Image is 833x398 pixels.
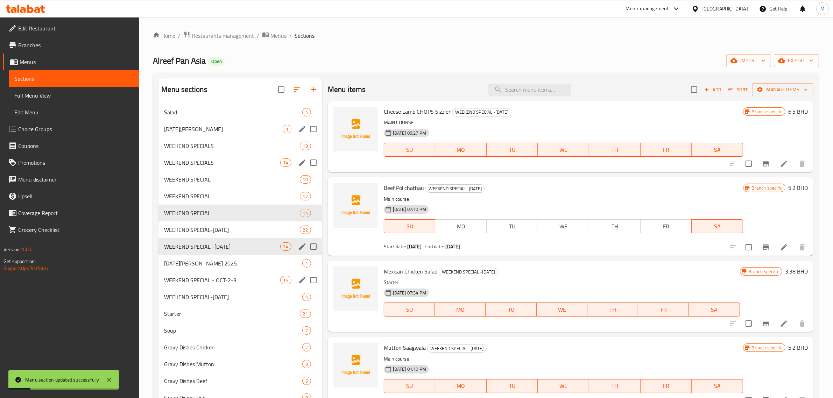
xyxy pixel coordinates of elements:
b: [DATE] [407,242,422,251]
span: 1 [303,260,311,267]
span: Sections [295,31,315,40]
div: Menu section updated successfully [25,376,99,384]
span: WEEKEND SPECIAL [164,175,300,184]
p: Main course [384,195,743,204]
span: Alreef Pan Asia [153,53,206,69]
div: WEEKEND SPECIAL - OCT-2-314edit [158,272,322,289]
button: edit [297,124,308,134]
span: TH [592,381,638,391]
a: Coverage Report [3,205,139,221]
a: Promotions [3,154,139,171]
span: export [779,56,813,65]
b: [DATE] [445,242,460,251]
button: TU [487,379,538,393]
button: SU [384,303,435,317]
button: edit [297,241,308,252]
span: [DATE] 01:10 PM [390,366,429,372]
button: Add section [305,81,322,98]
a: Full Menu View [9,87,139,104]
button: FR [641,379,692,393]
span: WEEKEND SPECIAL -[DATE] [428,344,486,353]
button: WE [538,379,589,393]
span: TH [590,305,635,315]
span: Grocery Checklist [18,226,134,234]
div: Gravy Dishes Mutton3 [158,356,322,372]
div: items [280,158,291,167]
span: Edit Menu [14,108,134,116]
button: SA [692,143,743,157]
span: [DATE] 07:34 PM [390,290,429,296]
span: 17 [300,193,311,200]
span: WE [541,381,586,391]
span: Select all sections [274,82,289,97]
div: Gravy Dishes Chicken7 [158,339,322,356]
span: 4 [303,109,311,116]
span: [DATE][PERSON_NAME] [164,125,283,133]
span: import [732,56,765,65]
a: Edit menu item [780,159,788,168]
div: WEEKEND SPECIAL -SEP-25-26 [425,184,485,193]
span: TU [489,381,535,391]
a: Home [153,31,175,40]
span: WEEKEND SPECIAL -[DATE] [452,108,511,116]
span: Select to update [741,156,756,171]
span: Promotions [18,158,134,167]
span: Upsell [18,192,134,200]
span: 3 [303,361,311,368]
span: [DATE] 06:27 PM [390,130,429,136]
div: Soup7 [158,322,322,339]
div: items [302,293,311,301]
a: Restaurants management [183,31,254,40]
div: WEEKEND SPECIAL14 [158,205,322,221]
h2: Menu items [328,84,366,95]
span: 14 [281,159,291,166]
span: WEEKEND SPECIAL-[DATE] [164,293,302,301]
span: [DATE][PERSON_NAME] 2025. [164,259,302,268]
span: TU [489,221,535,232]
div: Gravy Dishes Beef5 [158,372,322,389]
span: Coverage Report [18,209,134,217]
span: Select to update [741,316,756,331]
button: import [726,54,771,67]
button: MO [435,303,486,317]
nav: breadcrumb [153,31,819,40]
span: 14 [281,277,291,284]
button: delete [794,155,811,172]
a: Support.OpsPlatform [3,264,48,273]
div: WEEKEND SPECIALS14edit [158,154,322,171]
span: Select section [687,82,701,97]
span: Menu disclaimer [18,175,134,184]
span: Branch specific [749,344,785,351]
button: TU [486,219,538,233]
span: Gravy Dishes Chicken [164,343,302,351]
button: TU [486,303,536,317]
h6: 3.38 BHD [785,266,808,276]
div: ONAM SADHYA [164,125,283,133]
li: / [289,31,292,40]
span: Branches [18,41,134,49]
span: TU [488,305,534,315]
button: Branch-specific-item [757,239,774,256]
span: TH [592,221,638,232]
span: FR [643,145,689,155]
div: items [302,108,311,116]
button: Sort [727,84,749,95]
button: delete [794,315,811,332]
span: Sort sections [289,81,305,98]
p: Main course [384,355,743,363]
span: SU [387,221,433,232]
a: Coupons [3,137,139,154]
span: M [820,5,825,13]
button: MO [435,143,487,157]
div: items [302,326,311,335]
div: Salad4 [158,104,322,121]
div: items [300,142,311,150]
span: Choice Groups [18,125,134,133]
button: export [774,54,819,67]
div: Soup [164,326,302,335]
div: Starter21 [158,305,322,322]
span: Open [209,58,225,64]
span: 1.0.0 [22,245,33,254]
span: WE [541,221,587,232]
span: SA [694,381,740,391]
